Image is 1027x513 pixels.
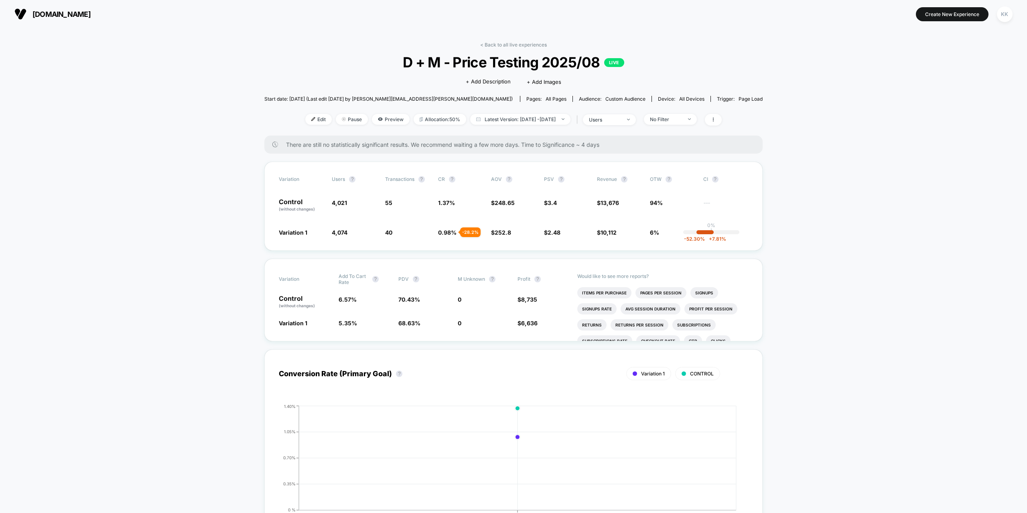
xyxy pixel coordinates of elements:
span: Custom Audience [605,96,645,102]
span: Variation 1 [279,229,307,236]
span: 70.43 % [398,296,420,303]
button: ? [489,276,495,282]
li: Signups Rate [577,303,617,314]
li: Profit Per Session [684,303,737,314]
div: Audience: [579,96,645,102]
span: M Unknown [458,276,485,282]
span: Transactions [385,176,414,182]
tspan: 0.70% [283,455,296,460]
span: 8,735 [521,296,537,303]
button: ? [449,176,455,182]
div: KK [997,6,1013,22]
p: LIVE [604,58,624,67]
span: $ [491,199,515,206]
span: Device: [652,96,710,102]
div: users [589,117,621,123]
span: Pause [336,114,368,125]
span: 0 [458,296,461,303]
span: all pages [546,96,566,102]
span: Edit [305,114,332,125]
span: $ [544,229,560,236]
span: 1.37 % [438,199,455,206]
span: $ [597,199,619,206]
span: PSV [544,176,554,182]
span: Latest Version: [DATE] - [DATE] [470,114,570,125]
span: 6,636 [521,320,538,326]
span: Page Load [739,96,763,102]
div: Trigger: [717,96,763,102]
span: Start date: [DATE] (Last edit [DATE] by [PERSON_NAME][EMAIL_ADDRESS][PERSON_NAME][DOMAIN_NAME]) [264,96,513,102]
span: Variation 1 [279,320,307,326]
span: Revenue [597,176,617,182]
span: Allocation: 50% [414,114,466,125]
span: 55 [385,199,392,206]
span: + Add Images [527,79,561,85]
div: Pages: [526,96,566,102]
li: Subscriptions Rate [577,335,632,347]
button: ? [666,176,672,182]
tspan: 0.35% [283,481,296,486]
div: - 28.2 % [460,227,481,237]
span: 4,021 [332,199,347,206]
tspan: 1.05% [284,429,296,434]
span: $ [597,229,617,236]
button: [DOMAIN_NAME] [12,8,93,20]
span: 6.57 % [339,296,357,303]
span: There are still no statistically significant results. We recommend waiting a few more days . Time... [286,141,747,148]
li: Returns [577,319,607,331]
img: end [688,118,691,120]
p: Control [279,295,331,309]
span: 5.35 % [339,320,357,326]
span: Preview [372,114,410,125]
img: Visually logo [14,8,26,20]
span: 3.4 [548,199,557,206]
tspan: 0 % [288,507,296,512]
span: OTW [650,176,694,182]
img: end [562,118,564,120]
span: $ [491,229,511,236]
p: Control [279,199,324,212]
a: < Back to all live experiences [480,42,547,48]
span: 68.63 % [398,320,420,326]
span: 7.81 % [705,236,726,242]
li: Signups [690,287,718,298]
span: + [709,236,712,242]
span: 2.48 [548,229,560,236]
li: Pages Per Session [635,287,686,298]
li: Clicks [706,335,731,347]
span: CR [438,176,445,182]
span: users [332,176,345,182]
button: ? [558,176,564,182]
span: $ [518,296,537,303]
span: Variation [279,273,323,285]
button: ? [534,276,541,282]
img: edit [311,117,315,121]
img: end [342,117,346,121]
span: CI [703,176,747,182]
span: PDV [398,276,409,282]
button: ? [349,176,355,182]
button: ? [372,276,379,282]
button: ? [712,176,718,182]
li: Ctr [684,335,702,347]
span: + Add Description [466,78,511,86]
span: 10,112 [601,229,617,236]
span: 0 [458,320,461,326]
span: AOV [491,176,502,182]
span: CONTROL [690,371,714,377]
li: Checkout Rate [636,335,680,347]
button: KK [995,6,1015,22]
button: ? [621,176,627,182]
p: Would like to see more reports? [577,273,748,279]
tspan: 1.40% [284,404,296,408]
button: ? [396,371,402,377]
button: Create New Experience [916,7,988,21]
span: Variation 1 [641,371,665,377]
span: 0.98 % [438,229,457,236]
img: end [627,119,630,120]
span: 40 [385,229,392,236]
div: No Filter [650,116,682,122]
span: --- [703,201,748,212]
button: ? [413,276,419,282]
li: Avg Session Duration [621,303,680,314]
